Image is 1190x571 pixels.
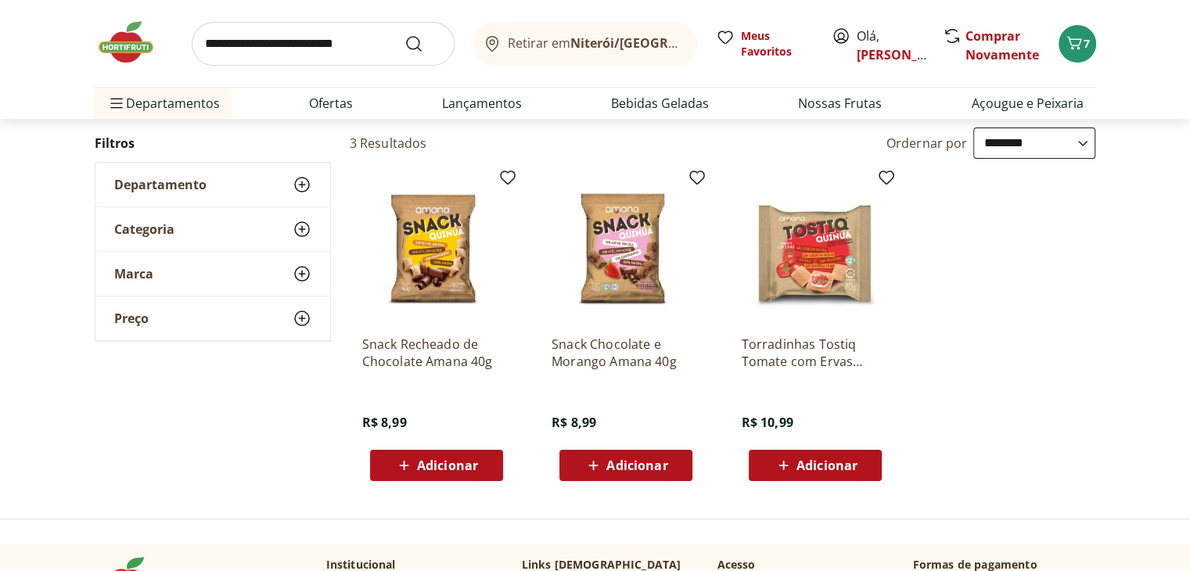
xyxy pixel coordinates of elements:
[107,84,220,122] span: Departamentos
[508,36,681,50] span: Retirar em
[309,94,353,113] a: Ofertas
[95,207,330,251] button: Categoria
[741,174,890,323] img: Torradinhas Tostiq Tomate com Ervas Amana 70g
[114,311,149,326] span: Preço
[107,84,126,122] button: Menu
[796,459,857,472] span: Adicionar
[442,94,522,113] a: Lançamentos
[798,94,882,113] a: Nossas Frutas
[362,414,407,431] span: R$ 8,99
[857,46,958,63] a: [PERSON_NAME]
[114,221,174,237] span: Categoria
[417,459,478,472] span: Adicionar
[362,336,511,370] a: Snack Recheado de Chocolate Amana 40g
[611,94,709,113] a: Bebidas Geladas
[95,252,330,296] button: Marca
[473,22,697,66] button: Retirar emNiterói/[GEOGRAPHIC_DATA]
[741,28,813,59] span: Meus Favoritos
[95,163,330,206] button: Departamento
[362,174,511,323] img: Snack Recheado de Chocolate Amana 40g
[552,174,700,323] img: Snack Chocolate e Morango Amana 40g
[749,450,882,481] button: Adicionar
[741,336,890,370] a: Torradinhas Tostiq Tomate com Ervas Amana 70g
[350,135,427,152] h2: 3 Resultados
[1084,36,1090,51] span: 7
[741,414,793,431] span: R$ 10,99
[95,19,173,66] img: Hortifruti
[552,336,700,370] a: Snack Chocolate e Morango Amana 40g
[95,296,330,340] button: Preço
[192,22,455,66] input: search
[971,94,1083,113] a: Açougue e Peixaria
[559,450,692,481] button: Adicionar
[570,34,749,52] b: Niterói/[GEOGRAPHIC_DATA]
[114,177,207,192] span: Departamento
[552,414,596,431] span: R$ 8,99
[886,135,968,152] label: Ordernar por
[606,459,667,472] span: Adicionar
[370,450,503,481] button: Adicionar
[404,34,442,53] button: Submit Search
[95,127,331,159] h2: Filtros
[965,27,1039,63] a: Comprar Novamente
[114,266,153,282] span: Marca
[857,27,926,64] span: Olá,
[1059,25,1096,63] button: Carrinho
[716,28,813,59] a: Meus Favoritos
